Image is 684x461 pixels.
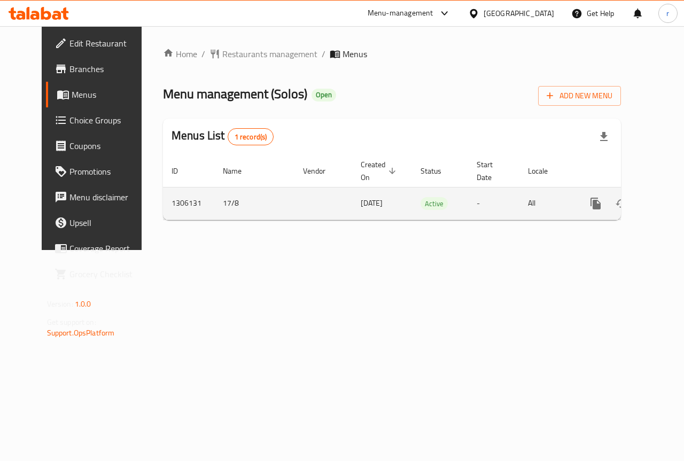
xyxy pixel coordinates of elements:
[69,216,147,229] span: Upsell
[72,88,147,101] span: Menus
[583,191,609,216] button: more
[46,210,156,236] a: Upsell
[69,191,147,204] span: Menu disclaimer
[666,7,669,19] span: r
[46,56,156,82] a: Branches
[222,48,317,60] span: Restaurants management
[69,268,147,280] span: Grocery Checklist
[361,196,383,210] span: [DATE]
[46,236,156,261] a: Coverage Report
[228,128,274,145] div: Total records count
[368,7,433,20] div: Menu-management
[172,128,274,145] h2: Menus List
[46,184,156,210] a: Menu disclaimer
[172,165,192,177] span: ID
[547,89,612,103] span: Add New Menu
[421,197,448,210] div: Active
[46,82,156,107] a: Menus
[75,297,91,311] span: 1.0.0
[484,7,554,19] div: [GEOGRAPHIC_DATA]
[46,30,156,56] a: Edit Restaurant
[343,48,367,60] span: Menus
[361,158,399,184] span: Created On
[69,37,147,50] span: Edit Restaurant
[519,187,574,220] td: All
[528,165,562,177] span: Locale
[421,165,455,177] span: Status
[163,48,197,60] a: Home
[303,165,339,177] span: Vendor
[538,86,621,106] button: Add New Menu
[69,114,147,127] span: Choice Groups
[69,62,147,75] span: Branches
[163,48,621,60] nav: breadcrumb
[47,315,96,329] span: Get support on:
[228,132,274,142] span: 1 record(s)
[47,297,73,311] span: Version:
[209,48,317,60] a: Restaurants management
[163,82,307,106] span: Menu management ( Solos )
[223,165,255,177] span: Name
[312,90,336,99] span: Open
[312,89,336,101] div: Open
[591,124,617,150] div: Export file
[46,133,156,159] a: Coupons
[46,159,156,184] a: Promotions
[69,165,147,178] span: Promotions
[609,191,634,216] button: Change Status
[477,158,507,184] span: Start Date
[322,48,325,60] li: /
[201,48,205,60] li: /
[46,261,156,287] a: Grocery Checklist
[69,139,147,152] span: Coupons
[69,242,147,255] span: Coverage Report
[214,187,294,220] td: 17/8
[46,107,156,133] a: Choice Groups
[47,326,115,340] a: Support.OpsPlatform
[163,187,214,220] td: 1306131
[421,198,448,210] span: Active
[468,187,519,220] td: -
